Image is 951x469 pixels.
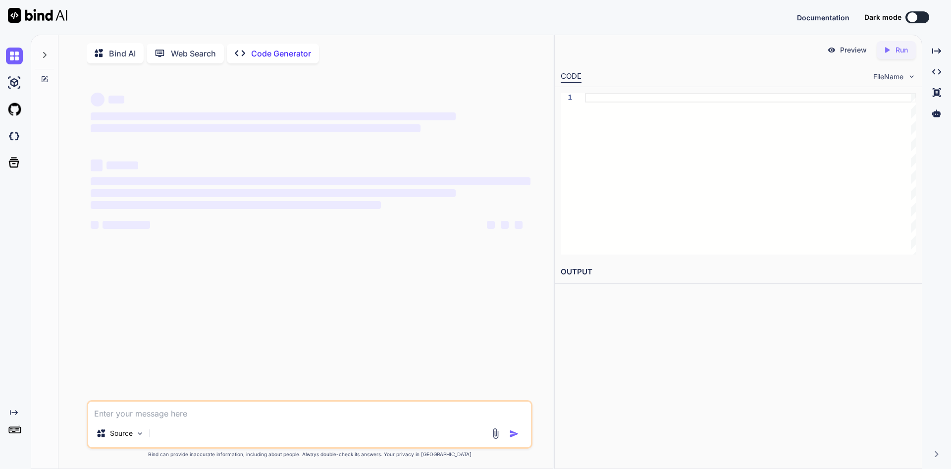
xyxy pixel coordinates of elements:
[108,96,124,104] span: ‌
[87,451,532,458] p: Bind can provide inaccurate information, including about people. Always double-check its answers....
[109,48,136,59] p: Bind AI
[509,429,519,439] img: icon
[106,161,138,169] span: ‌
[91,93,105,106] span: ‌
[561,71,581,83] div: CODE
[251,48,311,59] p: Code Generator
[6,74,23,91] img: ai-studio
[561,93,572,103] div: 1
[136,429,144,438] img: Pick Models
[907,72,916,81] img: chevron down
[103,221,150,229] span: ‌
[501,221,509,229] span: ‌
[91,159,103,171] span: ‌
[91,201,381,209] span: ‌
[91,177,530,185] span: ‌
[171,48,216,59] p: Web Search
[91,112,456,120] span: ‌
[8,8,67,23] img: Bind AI
[91,124,421,132] span: ‌
[91,189,456,197] span: ‌
[840,45,867,55] p: Preview
[515,221,523,229] span: ‌
[864,12,901,22] span: Dark mode
[110,428,133,438] p: Source
[91,221,99,229] span: ‌
[6,48,23,64] img: chat
[797,12,849,23] button: Documentation
[490,428,501,439] img: attachment
[797,13,849,22] span: Documentation
[6,128,23,145] img: darkCloudIdeIcon
[873,72,903,82] span: FileName
[896,45,908,55] p: Run
[555,261,922,284] h2: OUTPUT
[487,221,495,229] span: ‌
[6,101,23,118] img: githubLight
[827,46,836,54] img: preview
